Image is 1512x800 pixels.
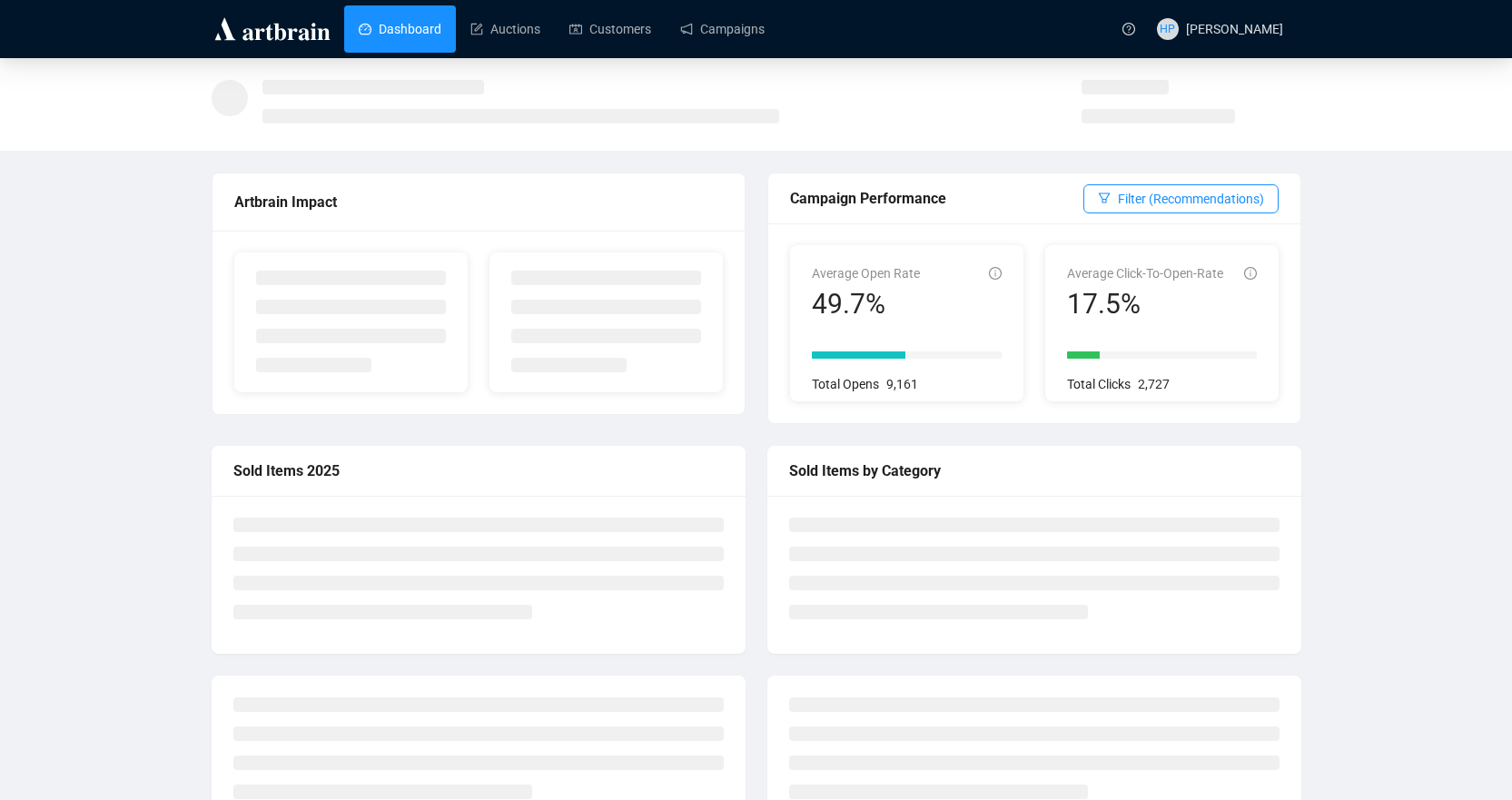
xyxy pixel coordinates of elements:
[470,5,540,53] a: Auctions
[789,459,1280,482] div: Sold Items by Category
[212,15,333,44] img: logo
[886,377,918,391] span: 9,161
[1244,267,1257,280] span: info-circle
[812,266,920,281] span: Average Open Rate
[1138,377,1170,391] span: 2,727
[1083,184,1279,213] button: Filter (Recommendations)
[569,5,651,53] a: Customers
[989,267,1002,280] span: info-circle
[233,459,724,482] div: Sold Items 2025
[234,191,723,213] div: Artbrain Impact
[1160,20,1175,38] span: HP
[1067,287,1223,321] div: 17.5%
[359,5,441,53] a: Dashboard
[812,287,920,321] div: 49.7%
[812,377,879,391] span: Total Opens
[1098,192,1111,204] span: filter
[1118,189,1264,209] span: Filter (Recommendations)
[680,5,765,53] a: Campaigns
[1186,22,1283,36] span: [PERSON_NAME]
[1122,23,1135,35] span: question-circle
[790,187,1083,210] div: Campaign Performance
[1067,377,1131,391] span: Total Clicks
[1067,266,1223,281] span: Average Click-To-Open-Rate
